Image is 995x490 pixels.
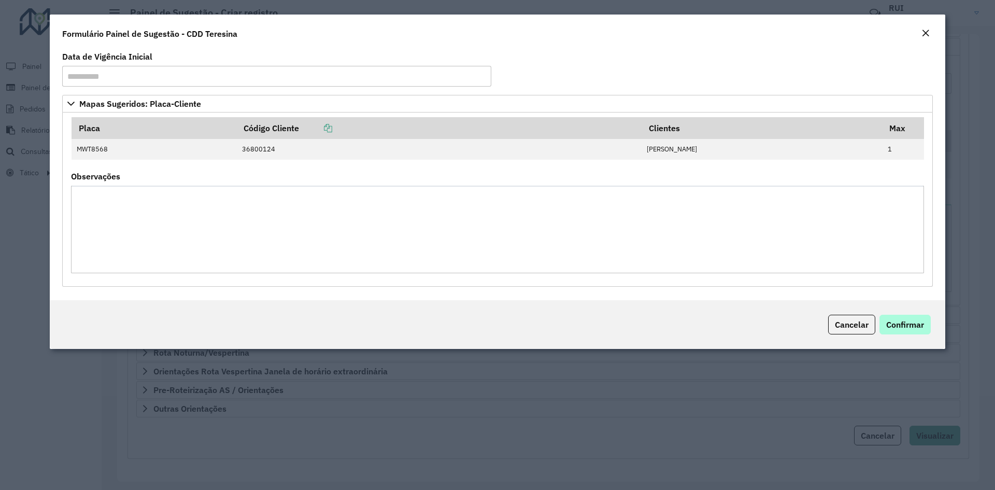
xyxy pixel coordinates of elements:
[62,113,933,287] div: Mapas Sugeridos: Placa-Cliente
[883,139,924,160] td: 1
[642,139,883,160] td: [PERSON_NAME]
[79,100,201,108] span: Mapas Sugeridos: Placa-Cliente
[918,27,933,40] button: Close
[835,319,869,330] span: Cancelar
[879,315,931,334] button: Confirmar
[886,319,924,330] span: Confirmar
[883,117,924,139] th: Max
[72,117,237,139] th: Placa
[62,27,237,40] h4: Formulário Painel de Sugestão - CDD Teresina
[62,95,933,113] a: Mapas Sugeridos: Placa-Cliente
[62,50,152,63] label: Data de Vigência Inicial
[642,117,883,139] th: Clientes
[71,170,120,183] label: Observações
[921,29,930,37] em: Fechar
[828,315,875,334] button: Cancelar
[299,123,332,133] a: Copiar
[72,139,237,160] td: MWT8568
[236,139,641,160] td: 36800124
[236,117,641,139] th: Código Cliente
